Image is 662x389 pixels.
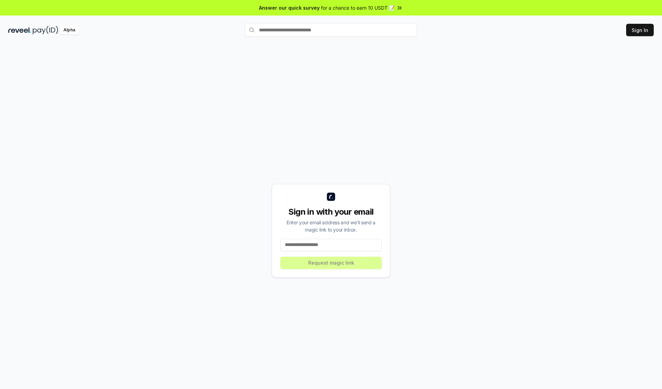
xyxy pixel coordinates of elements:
div: Sign in with your email [280,206,382,217]
div: Enter your email address and we’ll send a magic link to your inbox. [280,219,382,233]
span: Answer our quick survey [259,4,320,11]
span: for a chance to earn 10 USDT 📝 [321,4,395,11]
div: Alpha [60,26,79,34]
img: reveel_dark [8,26,31,34]
button: Sign In [626,24,654,36]
img: logo_small [327,193,335,201]
img: pay_id [33,26,58,34]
